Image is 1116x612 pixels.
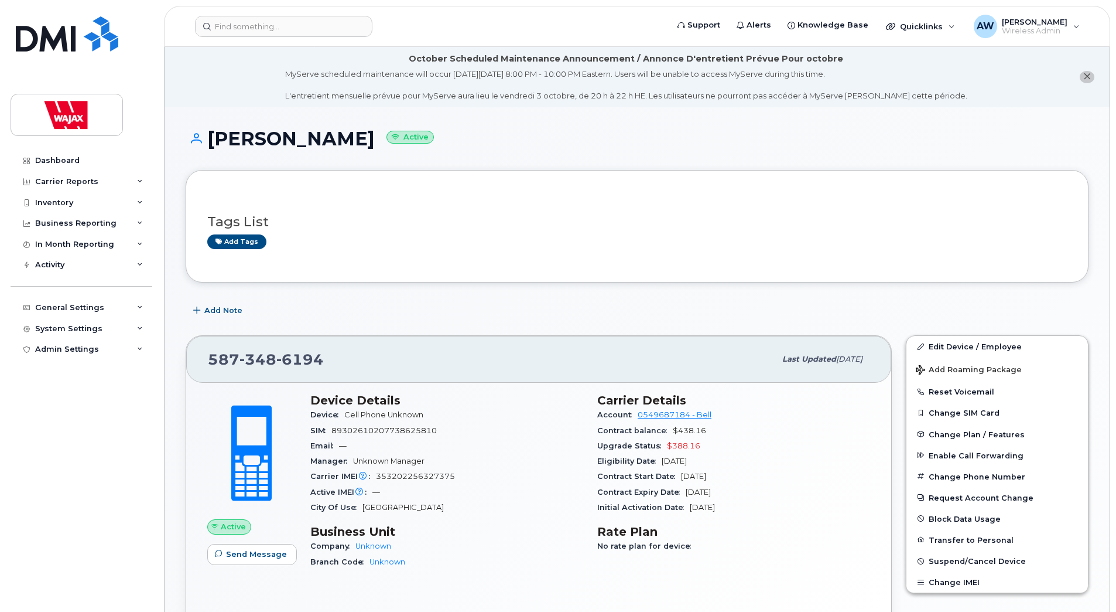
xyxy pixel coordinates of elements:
span: Add Note [204,305,242,316]
h1: [PERSON_NAME] [186,128,1088,149]
span: Contract Start Date [597,472,681,481]
button: Block Data Usage [906,508,1088,529]
span: Active [221,521,246,532]
div: October Scheduled Maintenance Announcement / Annonce D'entretient Prévue Pour octobre [409,53,843,65]
span: [DATE] [686,488,711,497]
span: No rate plan for device [597,542,697,550]
span: Branch Code [310,557,369,566]
span: Carrier IMEI [310,472,376,481]
span: Initial Activation Date [597,503,690,512]
a: Edit Device / Employee [906,336,1088,357]
span: SIM [310,426,331,435]
span: 6194 [276,351,324,368]
span: Enable Call Forwarding [929,451,1023,460]
span: Device [310,410,344,419]
span: Send Message [226,549,287,560]
span: [DATE] [662,457,687,465]
span: [GEOGRAPHIC_DATA] [362,503,444,512]
button: Request Account Change [906,487,1088,508]
button: Send Message [207,544,297,565]
button: close notification [1080,71,1094,83]
span: 353202256327375 [376,472,455,481]
button: Change Phone Number [906,466,1088,487]
span: Change Plan / Features [929,430,1025,438]
span: Unknown Manager [353,457,425,465]
button: Change IMEI [906,572,1088,593]
button: Transfer to Personal [906,529,1088,550]
button: Add Note [186,300,252,321]
small: Active [386,131,434,144]
a: 0549687184 - Bell [638,410,711,419]
button: Enable Call Forwarding [906,445,1088,466]
a: Unknown [355,542,391,550]
a: Unknown [369,557,405,566]
span: City Of Use [310,503,362,512]
span: — [372,488,380,497]
span: Active IMEI [310,488,372,497]
span: $438.16 [673,426,706,435]
span: 89302610207738625810 [331,426,437,435]
span: Contract Expiry Date [597,488,686,497]
span: [DATE] [690,503,715,512]
span: 587 [208,351,324,368]
span: Contract balance [597,426,673,435]
span: $388.16 [667,441,700,450]
h3: Tags List [207,215,1067,229]
span: Suspend/Cancel Device [929,557,1026,566]
span: Company [310,542,355,550]
button: Reset Voicemail [906,381,1088,402]
span: 348 [239,351,276,368]
span: Add Roaming Package [916,365,1022,376]
button: Suspend/Cancel Device [906,550,1088,572]
button: Change Plan / Features [906,424,1088,445]
span: Cell Phone Unknown [344,410,423,419]
span: Last updated [782,355,836,363]
span: [DATE] [681,472,706,481]
h3: Carrier Details [597,393,870,407]
span: Manager [310,457,353,465]
a: Add tags [207,234,266,249]
span: Upgrade Status [597,441,667,450]
span: — [339,441,347,450]
button: Add Roaming Package [906,357,1088,381]
h3: Device Details [310,393,583,407]
h3: Business Unit [310,525,583,539]
button: Change SIM Card [906,402,1088,423]
span: Account [597,410,638,419]
span: Email [310,441,339,450]
span: [DATE] [836,355,862,363]
span: Eligibility Date [597,457,662,465]
div: MyServe scheduled maintenance will occur [DATE][DATE] 8:00 PM - 10:00 PM Eastern. Users will be u... [285,69,967,101]
h3: Rate Plan [597,525,870,539]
